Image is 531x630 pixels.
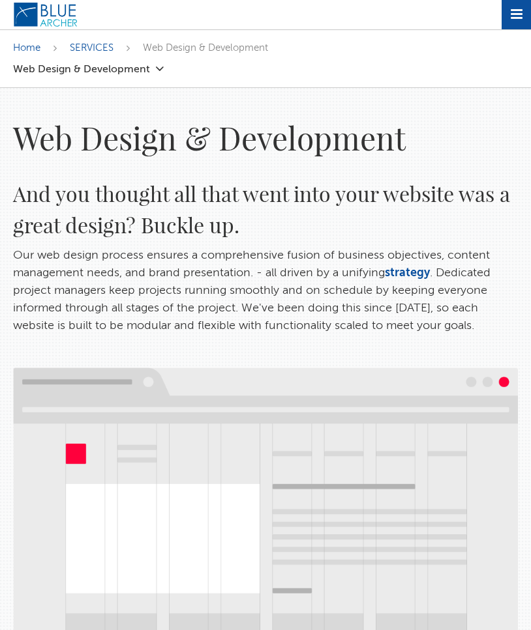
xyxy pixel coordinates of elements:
a: Home [13,43,40,53]
p: Our web design process ensures a comprehensive fusion of business objectives, content management ... [13,247,518,335]
h2: And you thought all that went into your website was a great design? Buckle up. [13,178,518,240]
h1: Web Design & Development [13,117,518,158]
a: SERVICES [70,43,114,53]
a: strategy [385,267,430,279]
img: Blue Archer Logo [13,2,78,27]
span: Web Design & Development [143,43,268,53]
a: Web Design & Development [13,64,164,75]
